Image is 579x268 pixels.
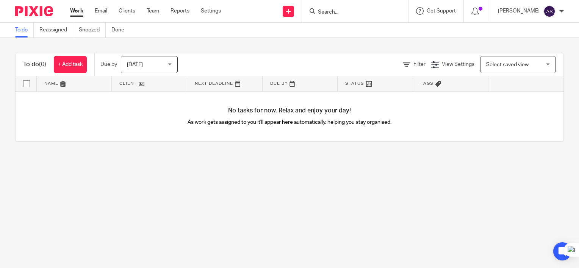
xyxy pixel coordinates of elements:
span: Select saved view [486,62,529,67]
span: Filter [413,62,426,67]
img: Pixie [15,6,53,16]
a: Settings [201,7,221,15]
span: Tags [421,81,433,86]
span: [DATE] [127,62,143,67]
p: [PERSON_NAME] [498,7,540,15]
span: (0) [39,61,46,67]
input: Search [317,9,385,16]
span: View Settings [442,62,474,67]
a: Work [70,7,83,15]
a: + Add task [54,56,87,73]
h4: No tasks for now. Relax and enjoy your day! [16,107,563,115]
a: To do [15,23,34,37]
p: Due by [100,61,117,68]
span: Get Support [427,8,456,14]
a: Reports [171,7,189,15]
a: Team [147,7,159,15]
a: Reassigned [39,23,73,37]
a: Clients [119,7,135,15]
h1: To do [23,61,46,69]
img: svg%3E [543,5,556,17]
p: As work gets assigned to you it'll appear here automatically, helping you stay organised. [153,118,427,126]
a: Snoozed [79,23,106,37]
a: Email [95,7,107,15]
a: Done [111,23,130,37]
